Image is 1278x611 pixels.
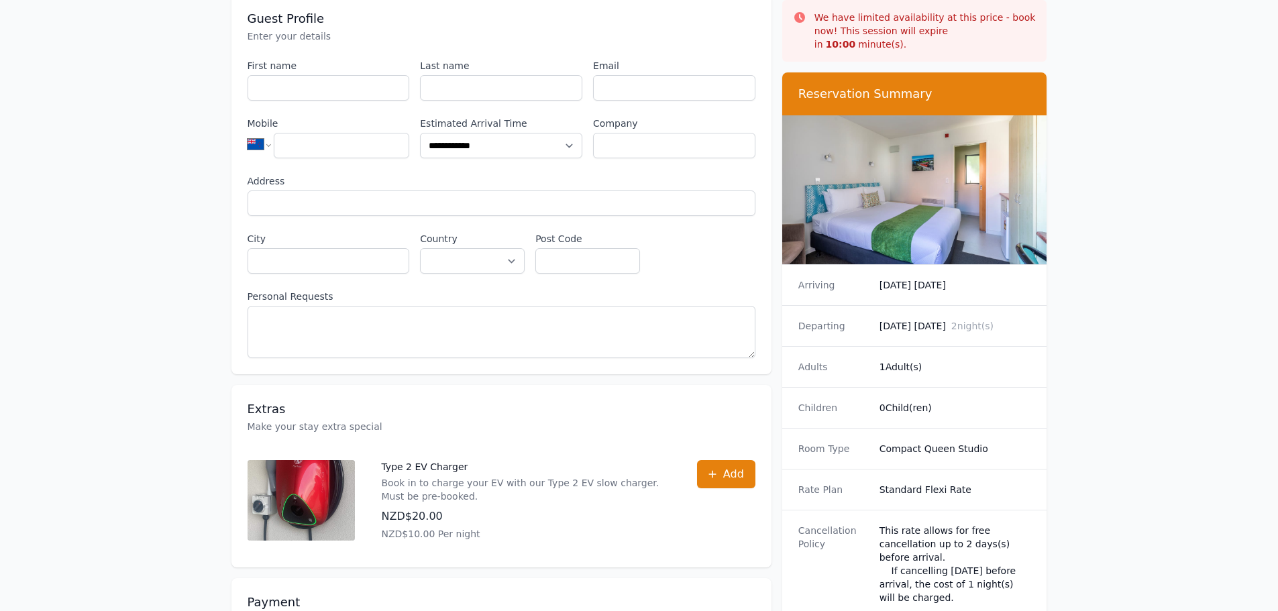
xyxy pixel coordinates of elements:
[798,319,869,333] dt: Departing
[798,483,869,496] dt: Rate Plan
[248,460,355,541] img: Type 2 EV Charger
[798,360,869,374] dt: Adults
[535,232,640,245] label: Post Code
[880,360,1031,374] dd: 1 Adult(s)
[248,117,410,130] label: Mobile
[382,508,670,524] p: NZD$20.00
[814,11,1036,51] p: We have limited availability at this price - book now! This session will expire in minute(s).
[782,115,1047,264] img: Compact Queen Studio
[697,460,755,488] button: Add
[880,442,1031,455] dd: Compact Queen Studio
[248,401,755,417] h3: Extras
[248,59,410,72] label: First name
[880,483,1031,496] dd: Standard Flexi Rate
[248,594,755,610] h3: Payment
[248,174,755,188] label: Address
[248,30,755,43] p: Enter your details
[880,524,1031,604] div: This rate allows for free cancellation up to 2 days(s) before arrival. If cancelling [DATE] befor...
[798,401,869,414] dt: Children
[382,460,670,474] p: Type 2 EV Charger
[826,39,856,50] strong: 10 : 00
[420,117,582,130] label: Estimated Arrival Time
[798,86,1031,102] h3: Reservation Summary
[248,420,755,433] p: Make your stay extra special
[248,11,755,27] h3: Guest Profile
[880,401,1031,414] dd: 0 Child(ren)
[951,321,994,331] span: 2 night(s)
[248,290,755,303] label: Personal Requests
[248,232,410,245] label: City
[798,524,869,604] dt: Cancellation Policy
[798,278,869,292] dt: Arriving
[880,278,1031,292] dd: [DATE] [DATE]
[798,442,869,455] dt: Room Type
[880,319,1031,333] dd: [DATE] [DATE]
[420,59,582,72] label: Last name
[382,476,670,503] p: Book in to charge your EV with our Type 2 EV slow charger. Must be pre-booked.
[723,466,744,482] span: Add
[593,117,755,130] label: Company
[593,59,755,72] label: Email
[420,232,525,245] label: Country
[382,527,670,541] p: NZD$10.00 Per night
